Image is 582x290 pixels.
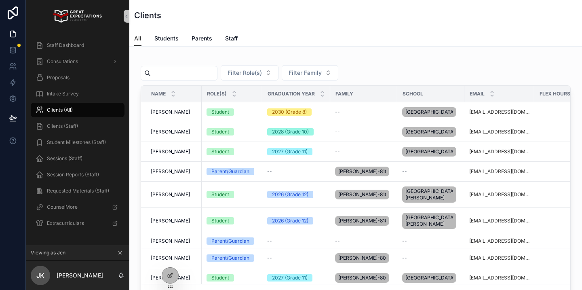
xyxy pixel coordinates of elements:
div: Student [211,217,229,224]
span: Proposals [47,74,70,81]
span: Parents [192,34,212,42]
a: [GEOGRAPHIC_DATA] [402,125,460,138]
span: -- [335,129,340,135]
span: All [134,34,141,42]
a: -- [402,238,460,244]
span: -- [267,238,272,244]
a: 2027 (Grade 11) [267,274,325,282]
img: App logo [53,10,101,23]
span: -- [335,238,340,244]
a: -- [267,255,325,261]
a: [EMAIL_ADDRESS][DOMAIN_NAME] [469,255,529,261]
a: [EMAIL_ADDRESS][DOMAIN_NAME] [469,218,529,224]
h1: Clients [134,10,161,21]
span: -- [335,109,340,115]
span: Requested Materials (Staff) [47,188,109,194]
div: 2027 (Grade 11) [272,148,308,155]
span: [PERSON_NAME] [151,148,190,155]
a: Requested Materials (Staff) [31,184,124,198]
span: Staff Dashboard [47,42,84,49]
div: Parent/Guardian [211,254,249,262]
a: Student [207,148,257,155]
a: [PERSON_NAME]-810 [335,165,392,178]
span: [PERSON_NAME] [151,238,190,244]
button: Select Button [221,65,278,80]
a: Student [207,128,257,135]
div: Student [211,148,229,155]
span: School [403,91,423,97]
a: Clients (All) [31,103,124,117]
a: [EMAIL_ADDRESS][DOMAIN_NAME] [469,238,529,244]
span: Students [154,34,179,42]
span: [GEOGRAPHIC_DATA][PERSON_NAME] [405,214,453,227]
a: [PERSON_NAME] [151,275,197,281]
a: All [134,31,141,47]
span: Viewing as Jen [31,250,65,256]
a: [EMAIL_ADDRESS][DOMAIN_NAME] [469,275,529,281]
span: [PERSON_NAME] [151,129,190,135]
a: -- [402,168,460,175]
span: [GEOGRAPHIC_DATA] [405,148,453,155]
span: [PERSON_NAME]-809 [338,275,386,281]
a: [GEOGRAPHIC_DATA][PERSON_NAME] [402,185,460,204]
span: -- [402,255,407,261]
a: [PERSON_NAME] [151,109,197,115]
div: 2026 (Grade 12) [272,191,308,198]
a: Session Reports (Staff) [31,167,124,182]
span: Name [151,91,166,97]
div: Student [211,108,229,116]
div: Parent/Guardian [211,168,249,175]
div: 2030 (Grade 8) [272,108,307,116]
a: Student [207,217,257,224]
a: [EMAIL_ADDRESS][DOMAIN_NAME] [469,148,529,155]
span: [PERSON_NAME]-810 [338,168,386,175]
span: [PERSON_NAME] [151,168,190,175]
a: Student Milestones (Staff) [31,135,124,150]
a: -- [335,109,392,115]
div: Student [211,274,229,282]
a: 2027 (Grade 11) [267,148,325,155]
span: Role(s) [207,91,227,97]
span: -- [267,255,272,261]
div: scrollable content [26,32,129,241]
span: [GEOGRAPHIC_DATA][PERSON_NAME] [405,188,453,201]
a: [PERSON_NAME] [151,148,197,155]
span: Email [470,91,485,97]
a: CounselMore [31,200,124,214]
a: -- [335,148,392,155]
span: Clients (Staff) [47,123,78,129]
a: [PERSON_NAME]-809 [335,252,392,265]
a: [GEOGRAPHIC_DATA] [402,145,460,158]
p: [PERSON_NAME] [57,271,103,279]
a: Parent/Guardian [207,237,257,245]
a: [EMAIL_ADDRESS][DOMAIN_NAME] [469,129,529,135]
a: [PERSON_NAME] [151,129,197,135]
div: Parent/Guardian [211,237,249,245]
a: [PERSON_NAME]-810 [335,188,392,201]
a: Extracurriculars [31,216,124,231]
span: [PERSON_NAME] [151,109,190,115]
span: -- [402,238,407,244]
span: Family [335,91,353,97]
a: [EMAIL_ADDRESS][DOMAIN_NAME] [469,168,529,175]
a: [EMAIL_ADDRESS][DOMAIN_NAME] [469,191,529,198]
span: JK [36,271,44,280]
a: Clients (Staff) [31,119,124,133]
span: Filter Role(s) [228,69,262,77]
a: [PERSON_NAME]-809 [335,271,392,284]
span: Consultations [47,58,78,65]
a: Staff Dashboard [31,38,124,53]
div: 2028 (Grade 10) [272,128,309,135]
a: Sessions (Staff) [31,151,124,166]
span: [PERSON_NAME]-810 [338,218,386,224]
a: Parent/Guardian [207,168,257,175]
span: Session Reports (Staff) [47,171,99,178]
a: 2026 (Grade 12) [267,217,325,224]
div: Student [211,191,229,198]
a: Students [154,31,179,47]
